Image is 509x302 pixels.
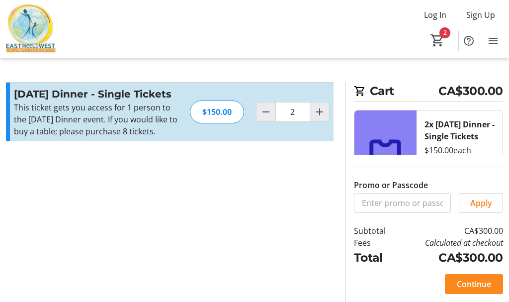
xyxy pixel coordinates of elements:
td: CA$300.00 [397,225,503,237]
button: Log In [416,7,454,23]
label: Promo or Passcode [354,179,428,191]
span: Apply [470,197,492,209]
div: $150.00 each [424,144,471,156]
button: Sign Up [458,7,503,23]
button: Continue [445,274,503,294]
span: Sign Up [466,9,495,21]
div: $150.00 [190,101,244,123]
div: This ticket gets you access for 1 person to the [DATE] Dinner event. If you would like to buy a t... [14,101,178,137]
td: Fees [354,237,397,249]
button: Help [459,31,479,51]
button: Cart [428,31,446,49]
td: Calculated at checkout [397,237,503,249]
button: Menu [483,31,503,51]
button: Decrement by one [256,102,275,121]
button: Apply [459,193,503,213]
span: Log In [424,9,446,21]
h3: [DATE] Dinner - Single Tickets [14,87,178,101]
img: East Meets West Children's Foundation's Logo [6,4,56,54]
div: 2x [DATE] Dinner - Single Tickets [424,118,495,142]
span: CA$300.00 [438,82,503,100]
input: Diwali Dinner - Single Tickets Quantity [275,102,310,122]
td: Subtotal [354,225,397,237]
button: Increment by one [310,102,329,121]
td: Total [354,249,397,266]
input: Enter promo or passcode [354,193,451,213]
span: Continue [457,278,491,290]
td: CA$300.00 [397,249,503,266]
h2: Cart [354,82,503,102]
